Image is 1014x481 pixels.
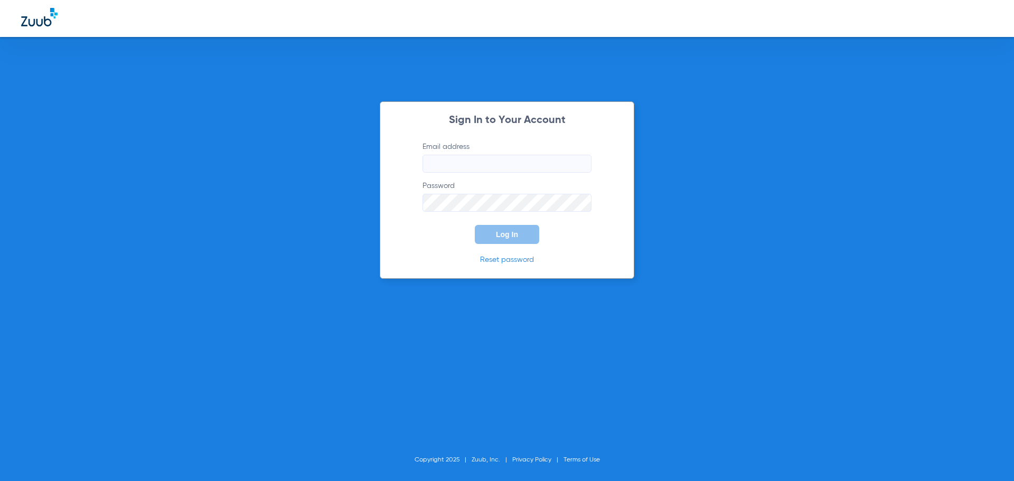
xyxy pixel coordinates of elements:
a: Reset password [480,256,534,263]
img: Zuub Logo [21,8,58,26]
input: Password [422,194,591,212]
input: Email address [422,155,591,173]
a: Privacy Policy [512,457,551,463]
li: Copyright 2025 [415,455,472,465]
a: Terms of Use [564,457,600,463]
iframe: Chat Widget [961,430,1014,481]
span: Log In [496,230,518,239]
button: Log In [475,225,539,244]
label: Email address [422,142,591,173]
h2: Sign In to Your Account [407,115,607,126]
li: Zuub, Inc. [472,455,512,465]
label: Password [422,181,591,212]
